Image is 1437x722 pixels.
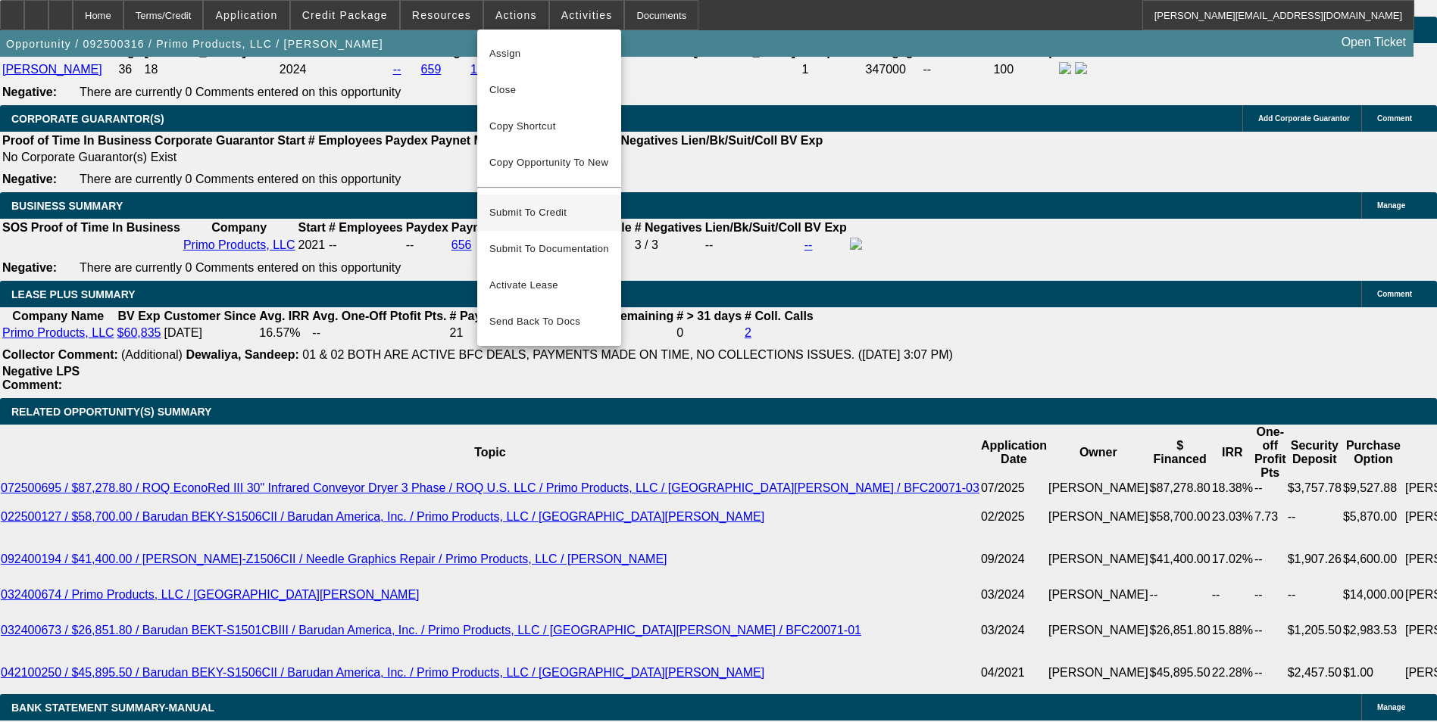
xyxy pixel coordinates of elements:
[489,45,609,63] span: Assign
[489,81,609,99] span: Close
[489,313,609,331] span: Send Back To Docs
[489,157,608,168] span: Copy Opportunity To New
[489,276,609,294] span: Activate Lease
[489,240,609,258] span: Submit To Documentation
[489,117,609,135] span: Copy Shortcut
[489,204,609,222] span: Submit To Credit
